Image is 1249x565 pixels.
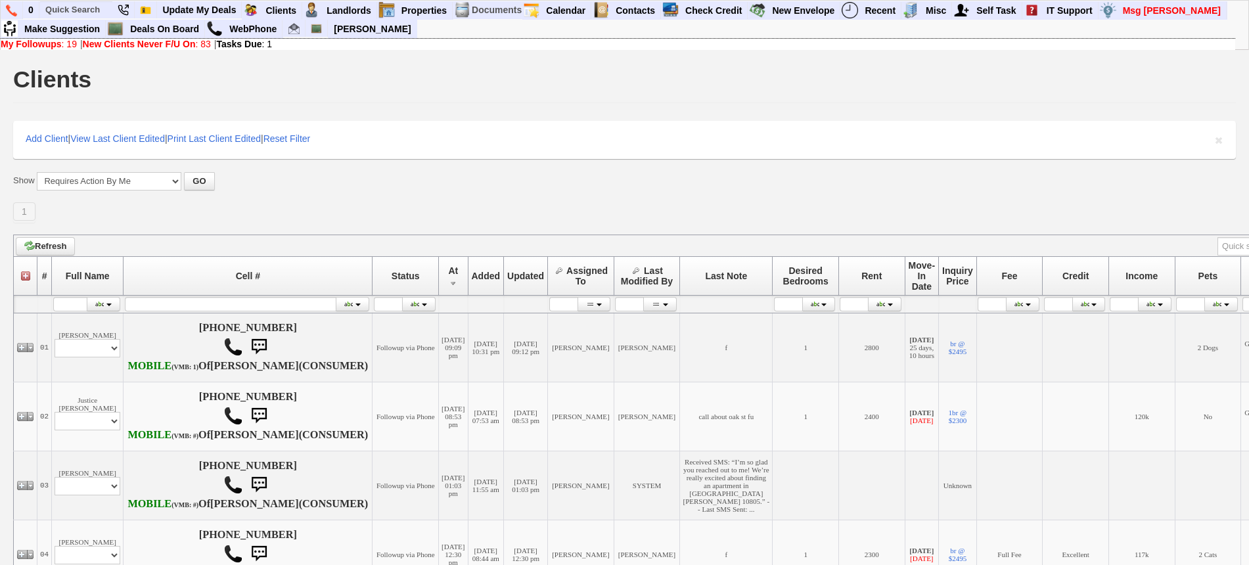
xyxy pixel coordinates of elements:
[125,20,205,37] a: Deals On Board
[26,133,68,144] a: Add Client
[838,313,905,382] td: 2800
[838,382,905,451] td: 2400
[1198,271,1218,281] span: Pets
[949,409,967,424] a: 1br @ $2300
[680,382,773,451] td: call about oak st fu
[783,265,829,286] span: Desired Bedrooms
[13,121,1236,159] div: | | |
[127,498,171,510] font: MOBILE
[593,2,609,18] img: contact.png
[246,472,272,498] img: sms.png
[548,382,614,451] td: [PERSON_NAME]
[107,20,124,37] img: chalkboard.png
[223,406,243,426] img: call.png
[1001,271,1017,281] span: Fee
[680,451,773,520] td: Received SMS: “I’m so glad you reached out to me! We’re really excited about finding an apartment...
[504,382,548,451] td: [DATE] 08:53 pm
[171,501,198,508] font: (VMB: #)
[614,313,680,382] td: [PERSON_NAME]
[210,498,299,510] b: [PERSON_NAME]
[448,265,458,276] span: At
[610,2,661,19] a: Contacts
[373,382,439,451] td: Followup via Phone
[942,265,973,286] span: Inquiry Price
[909,336,934,344] b: [DATE]
[246,403,272,429] img: sms.png
[773,313,839,382] td: 1
[773,382,839,451] td: 1
[472,271,501,281] span: Added
[311,23,322,34] img: chalkboard.png
[70,133,165,144] a: View Last Client Edited
[909,409,934,417] b: [DATE]
[1,39,62,49] b: My Followups
[939,451,977,520] td: Unknown
[126,391,369,442] h4: [PHONE_NUMBER] Of (CONSUMER)
[126,460,369,511] h4: [PHONE_NUMBER] Of (CONSUMER)
[246,334,272,360] img: sms.png
[1118,2,1227,19] a: Msg [PERSON_NAME]
[949,547,967,562] a: br @ $2495
[13,202,35,221] a: 1
[910,554,933,562] font: [DATE]
[504,451,548,520] td: [DATE] 01:03 pm
[329,20,416,37] a: [PERSON_NAME]
[523,2,539,18] img: appt_icon.png
[127,360,171,372] font: MOBILE
[662,2,679,18] img: creditreport.png
[903,2,919,18] img: officebldg.png
[52,382,124,451] td: Justice [PERSON_NAME]
[439,382,468,451] td: [DATE] 08:53 pm
[66,271,110,281] span: Full Name
[217,39,262,49] b: Tasks Due
[705,271,747,281] span: Last Note
[842,2,858,18] img: recent.png
[396,2,453,19] a: Properties
[1,20,18,37] img: su2.jpg
[621,265,673,286] span: Last Modified By
[13,68,91,91] h1: Clients
[37,313,52,382] td: 01
[971,2,1022,19] a: Self Task
[949,340,967,355] a: br @ $2495
[210,360,299,372] b: [PERSON_NAME]
[184,172,214,191] button: GO
[40,1,112,18] input: Quick Search
[373,313,439,382] td: Followup via Phone
[504,313,548,382] td: [DATE] 09:12 pm
[1062,271,1089,281] span: Credit
[6,5,17,16] img: phone.png
[83,39,196,49] b: New Clients Never F/U On
[288,23,300,34] img: jorge@homesweethomeproperties.com
[13,175,35,187] label: Show
[749,2,765,18] img: gmoney.png
[37,451,52,520] td: 03
[392,271,420,281] span: Status
[905,313,938,382] td: 25 days, 10 hours
[52,451,124,520] td: [PERSON_NAME]
[168,133,261,144] a: Print Last Client Edited
[454,2,470,18] img: docs.png
[1041,2,1099,19] a: IT Support
[210,429,299,441] b: [PERSON_NAME]
[52,313,124,382] td: [PERSON_NAME]
[1175,382,1241,451] td: No
[468,451,504,520] td: [DATE] 11:55 am
[1175,313,1241,382] td: 2 Dogs
[304,2,320,18] img: landlord.png
[953,2,970,18] img: myadd.png
[224,20,283,37] a: WebPhone
[614,382,680,451] td: [PERSON_NAME]
[1123,5,1221,16] font: Msg [PERSON_NAME]
[1125,271,1158,281] span: Income
[680,313,773,382] td: f
[861,271,882,281] span: Rent
[206,20,223,37] img: call.png
[217,39,273,49] a: Tasks Due: 1
[1024,2,1040,18] img: help2.png
[548,313,614,382] td: [PERSON_NAME]
[37,256,52,295] th: #
[223,544,243,564] img: call.png
[171,432,198,440] font: (VMB: #)
[680,2,748,19] a: Check Credit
